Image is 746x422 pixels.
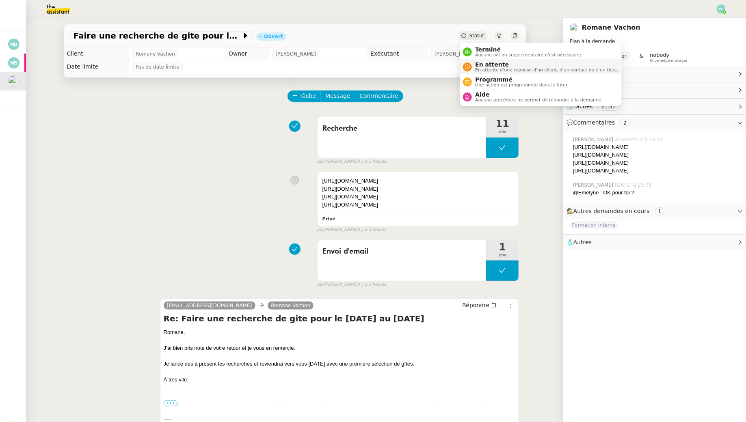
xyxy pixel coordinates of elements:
[615,181,653,189] span: [DATE] à 15:08
[573,167,740,175] div: [URL][DOMAIN_NAME]
[486,119,519,129] span: 11
[570,23,579,32] img: users%2FyQfMwtYgTqhRP2YHWHmG2s2LYaD3%2Favatar%2Fprofile-pic.png
[322,123,482,135] span: Recherche
[570,39,615,44] span: Plan à la demande
[615,136,665,143] span: Aujourd’hui à 16:24
[567,239,592,245] span: 🧴
[357,281,386,288] span: il y a 3 heures
[317,158,324,165] span: par
[573,208,650,214] span: Autres demandes en cours
[462,301,489,309] span: Répondre
[317,226,324,233] span: par
[563,66,746,82] div: ⚙️Procédures
[621,119,630,127] nz-tag: 2
[322,201,514,209] div: [URL][DOMAIN_NAME]
[573,119,615,126] span: Commentaires
[167,303,252,308] span: [EMAIL_ADDRESS][DOMAIN_NAME]
[64,47,129,60] td: Client
[64,60,129,73] td: Date limite
[317,281,386,288] small: [PERSON_NAME]
[164,360,516,368] div: Je lance dès à présent les recherches et reviendrai vers vous [DATE] avec une première sélection ...
[475,76,569,83] span: Programmé
[650,58,688,63] span: Knowledge manager
[325,91,350,101] span: Message
[276,50,316,58] span: [PERSON_NAME]
[570,221,618,229] span: Formation interne
[225,47,269,60] td: Owner
[475,68,618,72] span: En attente d'une réponse d'un client, d'un contact ou d'un tiers.
[322,216,335,222] b: Privé
[74,32,242,40] span: Faire une recherche de gite pour le [DATE] au [DATE]
[475,83,569,87] span: Une action est programmée dans le futur.
[322,245,482,258] span: Envoi d'email
[563,82,746,98] div: 🔐Données client
[322,185,514,193] div: [URL][DOMAIN_NAME]
[717,4,726,13] img: svg
[582,24,640,31] a: Romane Vachon
[573,239,592,245] span: Autres
[475,91,603,98] span: Aide
[459,301,499,310] button: Répondre
[357,226,386,233] span: il y a 3 heures
[320,90,355,102] button: Message
[8,39,19,50] img: svg
[650,52,688,62] app-user-label: Knowledge manager
[164,376,516,384] div: À très vite,
[486,242,519,252] span: 1
[573,159,740,167] div: [URL][DOMAIN_NAME]
[164,344,516,352] div: J’ai bien pris note de votre retour et je vous en remercie.
[567,208,668,214] span: 🕵️
[357,158,386,165] span: il y a 3 heures
[475,61,618,68] span: En attente
[317,226,386,233] small: [PERSON_NAME]
[655,207,665,215] nz-tag: 1
[573,189,740,197] div: @Emelyne : OK pour toi ?
[300,91,316,101] span: Tâche
[322,177,514,185] div: [URL][DOMAIN_NAME]
[486,252,519,259] span: min
[573,151,740,159] div: [URL][DOMAIN_NAME]
[355,90,403,102] button: Commentaire
[8,57,19,69] img: svg
[164,313,516,324] h4: Re: Faire une recherche de gite pour le [DATE] au [DATE]
[486,129,519,136] span: min
[563,235,746,250] div: 🧴Autres
[475,53,582,57] span: Aucune action supplémentaire n'est nécessaire.
[317,158,386,165] small: [PERSON_NAME]
[573,143,740,151] div: [URL][DOMAIN_NAME]
[288,90,321,102] button: Tâche
[136,50,175,58] span: Romane Vachon
[317,281,324,288] span: par
[563,203,746,219] div: 🕵️Autres demandes en cours 1
[164,400,178,406] label: •••
[8,75,19,87] img: users%2FyQfMwtYgTqhRP2YHWHmG2s2LYaD3%2Favatar%2Fprofile-pic.png
[469,33,484,39] span: Statut
[573,136,615,143] span: [PERSON_NAME]
[322,193,514,201] div: [URL][DOMAIN_NAME]
[567,119,633,126] span: 💬
[475,98,603,102] span: Aucune procédure ne permet de répondre à la demande.
[650,52,669,58] span: nobody
[264,34,283,39] div: Ouvert
[573,181,615,189] span: [PERSON_NAME]
[563,99,746,114] div: ⏲️Tâches 21:57
[367,47,428,60] td: Exécutant
[435,50,475,58] span: [PERSON_NAME]
[640,52,643,62] span: &
[164,328,516,336] div: Romane,
[475,46,582,53] span: Terminé
[360,91,398,101] span: Commentaire
[563,115,746,131] div: 💬Commentaires 2
[268,302,314,309] a: Romane Vachon
[136,63,179,71] span: Pas de date limite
